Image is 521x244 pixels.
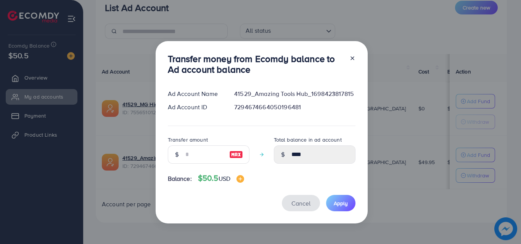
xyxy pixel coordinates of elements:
[168,136,208,144] label: Transfer amount
[162,103,228,112] div: Ad Account ID
[229,150,243,159] img: image
[162,89,228,98] div: Ad Account Name
[228,89,361,98] div: 41529_Amazing Tools Hub_1698423817815
[334,199,348,207] span: Apply
[326,195,355,211] button: Apply
[168,174,192,183] span: Balance:
[274,136,342,144] label: Total balance in ad account
[228,103,361,112] div: 7294674664050196481
[236,175,244,183] img: image
[198,174,244,183] h4: $50.5
[282,195,320,211] button: Cancel
[219,174,230,183] span: USD
[291,199,310,207] span: Cancel
[168,53,343,75] h3: Transfer money from Ecomdy balance to Ad account balance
